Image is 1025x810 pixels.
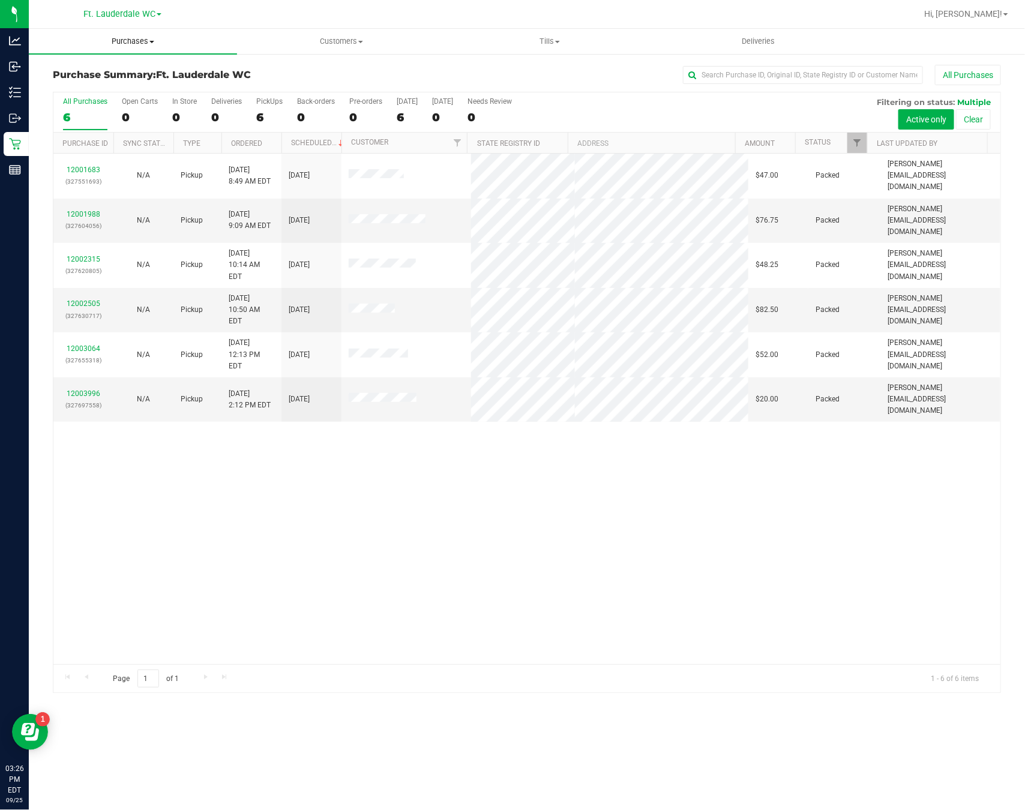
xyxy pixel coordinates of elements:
[103,670,189,688] span: Page of 1
[467,110,512,124] div: 0
[956,109,991,130] button: Clear
[35,712,50,727] iframe: Resource center unread badge
[53,70,369,80] h3: Purchase Summary:
[238,36,445,47] span: Customers
[137,304,150,316] button: N/A
[297,97,335,106] div: Back-orders
[877,97,955,107] span: Filtering on status:
[9,164,21,176] inline-svg: Reports
[137,216,150,224] span: Not Applicable
[397,97,418,106] div: [DATE]
[12,714,48,750] iframe: Resource center
[137,170,150,181] button: N/A
[289,394,310,405] span: [DATE]
[297,110,335,124] div: 0
[181,259,203,271] span: Pickup
[9,61,21,73] inline-svg: Inbound
[5,796,23,805] p: 09/25
[446,29,654,54] a: Tills
[61,310,106,322] p: (327630717)
[237,29,445,54] a: Customers
[61,265,106,277] p: (327620805)
[756,349,778,361] span: $52.00
[181,215,203,226] span: Pickup
[924,9,1002,19] span: Hi, [PERSON_NAME]!
[137,349,150,361] button: N/A
[67,210,100,218] a: 12001988
[172,97,197,106] div: In Store
[289,304,310,316] span: [DATE]
[289,215,310,226] span: [DATE]
[888,248,993,283] span: [PERSON_NAME][EMAIL_ADDRESS][DOMAIN_NAME]
[67,344,100,353] a: 12003064
[137,305,150,314] span: Not Applicable
[957,97,991,107] span: Multiple
[9,112,21,124] inline-svg: Outbound
[805,138,831,146] a: Status
[229,164,271,187] span: [DATE] 8:49 AM EDT
[181,304,203,316] span: Pickup
[756,259,778,271] span: $48.25
[61,355,106,366] p: (327655318)
[183,139,200,148] a: Type
[289,170,310,181] span: [DATE]
[816,304,840,316] span: Packed
[67,299,100,308] a: 12002505
[137,259,150,271] button: N/A
[67,166,100,174] a: 12001683
[231,139,262,148] a: Ordered
[816,349,840,361] span: Packed
[349,110,382,124] div: 0
[935,65,1001,85] button: All Purchases
[122,110,158,124] div: 0
[816,170,840,181] span: Packed
[888,203,993,238] span: [PERSON_NAME][EMAIL_ADDRESS][DOMAIN_NAME]
[5,763,23,796] p: 03:26 PM EDT
[816,259,840,271] span: Packed
[654,29,862,54] a: Deliveries
[477,139,540,148] a: State Registry ID
[397,110,418,124] div: 6
[61,400,106,411] p: (327697558)
[229,248,274,283] span: [DATE] 10:14 AM EDT
[447,133,467,153] a: Filter
[921,670,988,688] span: 1 - 6 of 6 items
[9,86,21,98] inline-svg: Inventory
[432,97,453,106] div: [DATE]
[816,215,840,226] span: Packed
[888,382,993,417] span: [PERSON_NAME][EMAIL_ADDRESS][DOMAIN_NAME]
[229,209,271,232] span: [DATE] 9:09 AM EDT
[137,394,150,405] button: N/A
[877,139,937,148] a: Last Updated By
[467,97,512,106] div: Needs Review
[67,389,100,398] a: 12003996
[172,110,197,124] div: 0
[816,394,840,405] span: Packed
[349,97,382,106] div: Pre-orders
[756,170,778,181] span: $47.00
[229,388,271,411] span: [DATE] 2:12 PM EDT
[63,97,107,106] div: All Purchases
[888,337,993,372] span: [PERSON_NAME][EMAIL_ADDRESS][DOMAIN_NAME]
[256,97,283,106] div: PickUps
[683,66,923,84] input: Search Purchase ID, Original ID, State Registry ID or Customer Name...
[726,36,791,47] span: Deliveries
[29,36,237,47] span: Purchases
[211,97,242,106] div: Deliveries
[229,337,274,372] span: [DATE] 12:13 PM EDT
[9,138,21,150] inline-svg: Retail
[137,260,150,269] span: Not Applicable
[446,36,654,47] span: Tills
[351,138,388,146] a: Customer
[123,139,169,148] a: Sync Status
[756,215,778,226] span: $76.75
[888,158,993,193] span: [PERSON_NAME][EMAIL_ADDRESS][DOMAIN_NAME]
[291,139,346,147] a: Scheduled
[67,255,100,263] a: 12002315
[156,69,251,80] span: Ft. Lauderdale WC
[62,139,108,148] a: Purchase ID
[432,110,453,124] div: 0
[9,35,21,47] inline-svg: Analytics
[61,220,106,232] p: (327604056)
